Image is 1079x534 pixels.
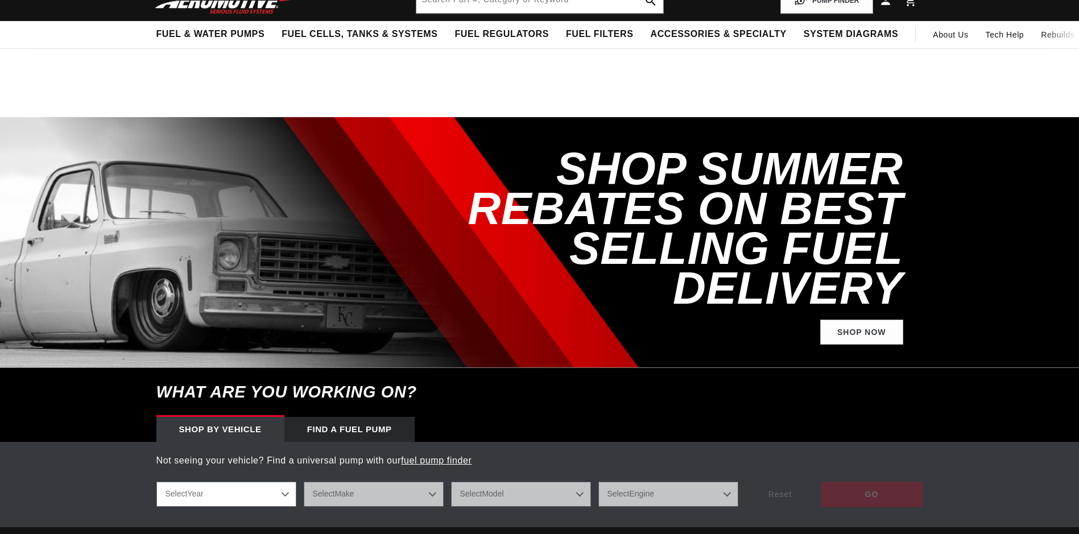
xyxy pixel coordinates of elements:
[977,21,1033,48] summary: Tech Help
[156,28,265,40] span: Fuel & Water Pumps
[454,28,548,40] span: Fuel Regulators
[304,482,444,507] select: Make
[282,28,437,40] span: Fuel Cells, Tanks & Systems
[795,21,907,48] summary: System Diagrams
[156,417,284,442] div: Shop by vehicle
[1041,28,1074,41] span: Rebuilds
[566,28,634,40] span: Fuel Filters
[642,21,795,48] summary: Accessories & Specialty
[557,21,642,48] summary: Fuel Filters
[986,28,1024,41] span: Tech Help
[651,28,787,40] span: Accessories & Specialty
[451,482,591,507] select: Model
[446,21,557,48] summary: Fuel Regulators
[156,453,923,468] p: Not seeing your vehicle? Find a universal pump with our
[284,417,415,442] div: Find a Fuel Pump
[156,482,296,507] select: Year
[128,368,952,416] h6: What are you working on?
[820,320,903,345] a: Shop Now
[417,149,903,308] h2: SHOP SUMMER REBATES ON BEST SELLING FUEL DELIVERY
[598,482,738,507] select: Engine
[804,28,898,40] span: System Diagrams
[273,21,446,48] summary: Fuel Cells, Tanks & Systems
[924,21,977,48] a: About Us
[933,30,968,39] span: About Us
[148,21,274,48] summary: Fuel & Water Pumps
[401,456,472,465] a: fuel pump finder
